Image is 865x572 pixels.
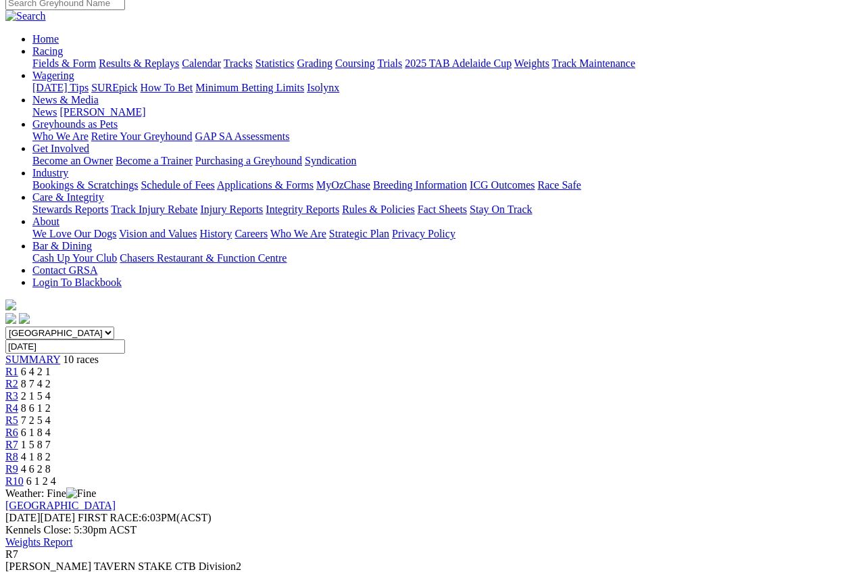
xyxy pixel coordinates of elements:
a: Rules & Policies [342,204,415,215]
span: 6 4 2 1 [21,366,51,377]
a: Syndication [305,155,356,166]
a: Care & Integrity [32,191,104,203]
a: Results & Replays [99,57,179,69]
a: R6 [5,427,18,438]
a: Breeding Information [373,179,467,191]
a: R5 [5,414,18,426]
img: Search [5,10,46,22]
a: R7 [5,439,18,450]
span: 6 1 8 4 [21,427,51,438]
a: Racing [32,45,63,57]
a: Become a Trainer [116,155,193,166]
a: R8 [5,451,18,462]
a: History [199,228,232,239]
a: R10 [5,475,24,487]
a: 2025 TAB Adelaide Cup [405,57,512,69]
a: R1 [5,366,18,377]
div: Bar & Dining [32,252,860,264]
a: Become an Owner [32,155,113,166]
span: SUMMARY [5,354,60,365]
div: Wagering [32,82,860,94]
a: Isolynx [307,82,339,93]
a: Track Maintenance [552,57,635,69]
span: FIRST RACE: [78,512,141,523]
div: Industry [32,179,860,191]
a: Strategic Plan [329,228,389,239]
a: Weights Report [5,536,73,548]
a: Stewards Reports [32,204,108,215]
a: How To Bet [141,82,193,93]
a: ICG Outcomes [470,179,535,191]
a: Privacy Policy [392,228,455,239]
a: Chasers Restaurant & Function Centre [120,252,287,264]
a: Applications & Forms [217,179,314,191]
span: 2 1 5 4 [21,390,51,402]
img: facebook.svg [5,313,16,324]
span: 7 2 5 4 [21,414,51,426]
a: Who We Are [32,130,89,142]
span: [DATE] [5,512,41,523]
a: [GEOGRAPHIC_DATA] [5,500,116,511]
span: Weather: Fine [5,487,96,499]
span: 10 races [63,354,99,365]
span: 8 7 4 2 [21,378,51,389]
a: Trials [377,57,402,69]
a: R4 [5,402,18,414]
a: Fields & Form [32,57,96,69]
img: twitter.svg [19,313,30,324]
a: Bar & Dining [32,240,92,252]
span: 4 6 2 8 [21,463,51,475]
div: About [32,228,860,240]
a: Careers [234,228,268,239]
a: Get Involved [32,143,89,154]
a: News [32,106,57,118]
a: R3 [5,390,18,402]
a: Cash Up Your Club [32,252,117,264]
span: 8 6 1 2 [21,402,51,414]
span: 6:03PM(ACST) [78,512,212,523]
a: Calendar [182,57,221,69]
a: Industry [32,167,68,178]
a: Vision and Values [119,228,197,239]
a: GAP SA Assessments [195,130,290,142]
a: Injury Reports [200,204,263,215]
a: Minimum Betting Limits [195,82,304,93]
span: [DATE] [5,512,75,523]
img: Fine [66,487,96,500]
a: Fact Sheets [418,204,467,215]
a: We Love Our Dogs [32,228,116,239]
span: 6 1 2 4 [26,475,56,487]
div: Care & Integrity [32,204,860,216]
a: Tracks [224,57,253,69]
input: Select date [5,339,125,354]
a: Statistics [255,57,295,69]
a: Schedule of Fees [141,179,214,191]
a: Bookings & Scratchings [32,179,138,191]
a: Contact GRSA [32,264,97,276]
a: About [32,216,59,227]
a: [DATE] Tips [32,82,89,93]
div: Greyhounds as Pets [32,130,860,143]
a: Stay On Track [470,204,532,215]
div: Racing [32,57,860,70]
a: R2 [5,378,18,389]
a: Integrity Reports [266,204,339,215]
div: News & Media [32,106,860,118]
a: [PERSON_NAME] [59,106,145,118]
a: Greyhounds as Pets [32,118,118,130]
a: Login To Blackbook [32,277,122,288]
a: Weights [514,57,549,69]
a: Retire Your Greyhound [91,130,193,142]
a: Who We Are [270,228,326,239]
a: R9 [5,463,18,475]
a: SUREpick [91,82,137,93]
a: MyOzChase [316,179,370,191]
a: Grading [297,57,332,69]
